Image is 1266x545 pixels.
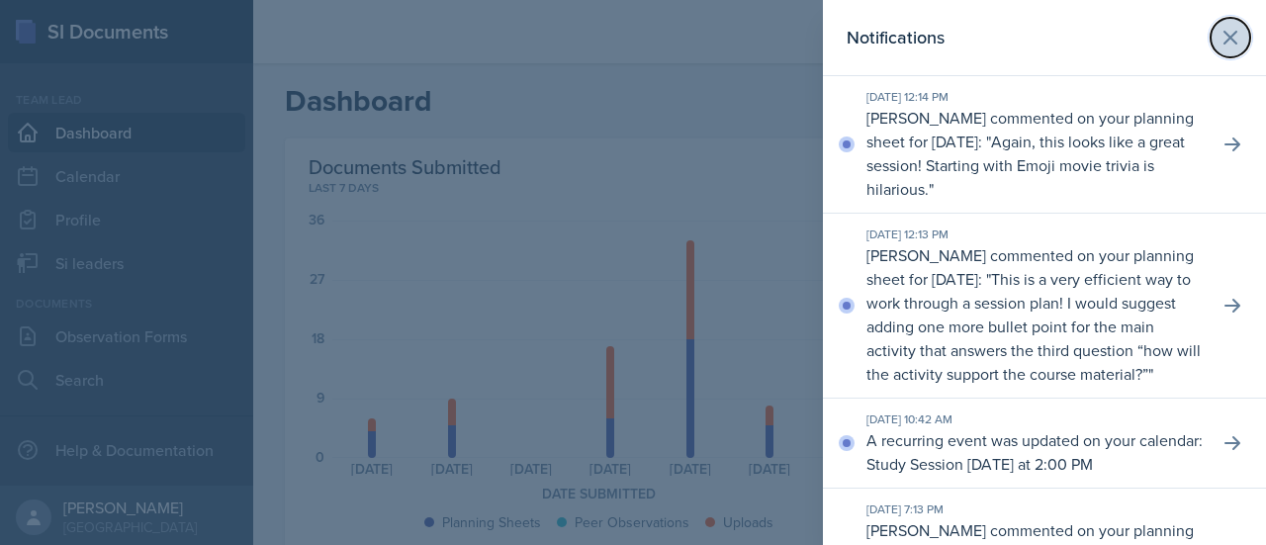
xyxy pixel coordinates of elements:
[866,410,1203,428] div: [DATE] 10:42 AM
[866,106,1203,201] p: [PERSON_NAME] commented on your planning sheet for [DATE]: " "
[866,500,1203,518] div: [DATE] 7:13 PM
[866,268,1201,385] p: This is a very efficient way to work through a session plan! I would suggest adding one more bull...
[866,243,1203,386] p: [PERSON_NAME] commented on your planning sheet for [DATE]: " "
[866,226,1203,243] div: [DATE] 12:13 PM
[866,88,1203,106] div: [DATE] 12:14 PM
[866,428,1203,476] p: A recurring event was updated on your calendar: Study Session [DATE] at 2:00 PM
[847,24,945,51] h2: Notifications
[866,131,1185,200] p: Again, this looks like a great session! Starting with Emoji movie trivia is hilarious.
